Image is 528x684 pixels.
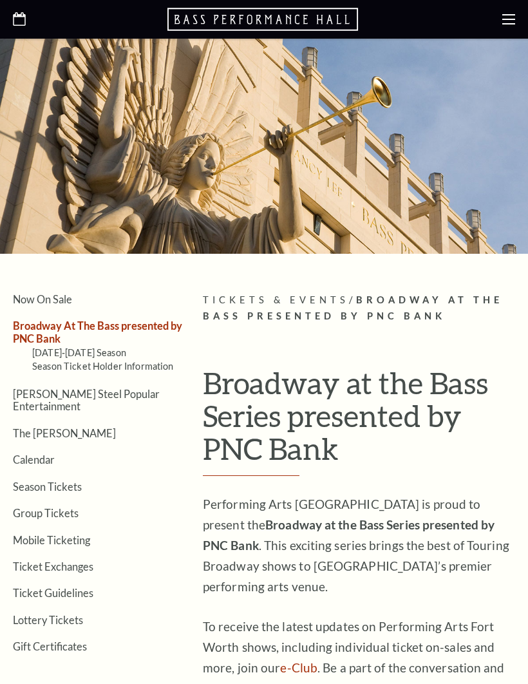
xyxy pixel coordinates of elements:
a: Season Ticket Holder Information [32,361,174,372]
a: The [PERSON_NAME] [13,427,116,439]
a: Now On Sale [13,293,72,305]
strong: Broadway at the Bass Series presented by PNC Bank [203,517,495,553]
p: / [203,292,515,325]
a: Broadway At The Bass presented by PNC Bank [13,319,182,344]
a: Calendar [13,453,55,466]
a: Gift Certificates [13,640,87,652]
a: [PERSON_NAME] Steel Popular Entertainment [13,388,160,412]
span: Tickets & Events [203,294,349,305]
h1: Broadway at the Bass Series presented by PNC Bank [203,366,515,476]
span: Broadway At The Bass presented by PNC Bank [203,294,503,321]
a: Lottery Tickets [13,614,83,626]
a: Group Tickets [13,507,79,519]
a: Ticket Guidelines [13,587,93,599]
a: Mobile Ticketing [13,534,90,546]
a: [DATE]-[DATE] Season [32,347,126,358]
p: Performing Arts [GEOGRAPHIC_DATA] is proud to present the . This exciting series brings the best ... [203,494,515,597]
a: e-Club [280,660,317,675]
a: Season Tickets [13,480,82,493]
a: Ticket Exchanges [13,560,93,573]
